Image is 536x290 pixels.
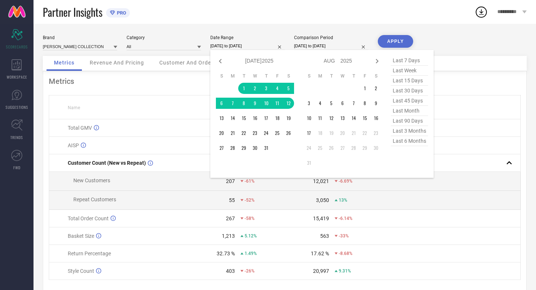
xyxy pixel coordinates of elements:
[283,113,294,124] td: Sat Jul 19 2025
[90,60,144,66] span: Revenue And Pricing
[210,35,285,40] div: Date Range
[326,142,337,154] td: Tue Aug 26 2025
[127,35,201,40] div: Category
[13,165,20,170] span: FWD
[320,233,329,239] div: 563
[326,113,337,124] td: Tue Aug 12 2025
[261,73,272,79] th: Thursday
[283,98,294,109] td: Sat Jul 12 2025
[337,98,348,109] td: Wed Aug 06 2025
[313,268,329,274] div: 20,997
[315,113,326,124] td: Mon Aug 11 2025
[272,98,283,109] td: Fri Jul 11 2025
[245,268,255,274] span: -26%
[249,83,261,94] td: Wed Jul 02 2025
[159,60,216,66] span: Customer And Orders
[303,98,315,109] td: Sun Aug 03 2025
[272,127,283,139] td: Fri Jul 25 2025
[245,251,257,256] span: 1.49%
[249,73,261,79] th: Wednesday
[370,98,382,109] td: Sat Aug 09 2025
[245,216,255,221] span: -58%
[359,127,370,139] td: Fri Aug 22 2025
[43,35,117,40] div: Brand
[238,98,249,109] td: Tue Jul 08 2025
[359,73,370,79] th: Friday
[391,126,428,136] span: last 3 months
[339,179,352,184] span: -6.69%
[229,197,235,203] div: 55
[68,250,111,256] span: Return Percentage
[370,73,382,79] th: Saturday
[359,83,370,94] td: Fri Aug 01 2025
[378,35,413,48] button: APPLY
[370,113,382,124] td: Sat Aug 16 2025
[68,233,94,239] span: Basket Size
[238,127,249,139] td: Tue Jul 22 2025
[238,83,249,94] td: Tue Jul 01 2025
[348,142,359,154] td: Thu Aug 28 2025
[315,142,326,154] td: Mon Aug 25 2025
[227,142,238,154] td: Mon Jul 28 2025
[475,5,488,19] div: Open download list
[216,57,225,66] div: Previous month
[216,113,227,124] td: Sun Jul 13 2025
[216,127,227,139] td: Sun Jul 20 2025
[216,142,227,154] td: Sun Jul 27 2025
[348,73,359,79] th: Thursday
[261,142,272,154] td: Thu Jul 31 2025
[283,73,294,79] th: Saturday
[326,98,337,109] td: Tue Aug 05 2025
[10,135,23,140] span: TRENDS
[339,198,347,203] span: 13%
[391,116,428,126] span: last 90 days
[294,42,368,50] input: Select comparison period
[370,83,382,94] td: Sat Aug 02 2025
[7,74,27,80] span: WORKSPACE
[348,98,359,109] td: Thu Aug 07 2025
[68,142,79,148] span: AISP
[339,233,349,239] span: -33%
[210,42,285,50] input: Select date range
[68,125,92,131] span: Total GMV
[68,105,80,110] span: Name
[370,142,382,154] td: Sat Aug 30 2025
[222,233,235,239] div: 1,213
[303,73,315,79] th: Sunday
[249,98,261,109] td: Wed Jul 09 2025
[226,178,235,184] div: 207
[73,196,116,202] span: Repeat Customers
[391,66,428,76] span: last week
[303,113,315,124] td: Sun Aug 10 2025
[249,127,261,139] td: Wed Jul 23 2025
[272,83,283,94] td: Fri Jul 04 2025
[54,60,74,66] span: Metrics
[303,127,315,139] td: Sun Aug 17 2025
[359,113,370,124] td: Fri Aug 15 2025
[391,76,428,86] span: last 15 days
[73,177,110,183] span: New Customers
[261,98,272,109] td: Thu Jul 10 2025
[311,250,329,256] div: 17.62 %
[272,113,283,124] td: Fri Jul 18 2025
[68,268,94,274] span: Style Count
[216,98,227,109] td: Sun Jul 06 2025
[245,179,255,184] span: -61%
[303,157,315,168] td: Sun Aug 31 2025
[261,127,272,139] td: Thu Jul 24 2025
[227,73,238,79] th: Monday
[49,77,521,86] div: Metrics
[216,73,227,79] th: Sunday
[316,197,329,203] div: 3,050
[315,73,326,79] th: Monday
[217,250,235,256] div: 32.73 %
[337,113,348,124] td: Wed Aug 13 2025
[227,127,238,139] td: Mon Jul 21 2025
[337,73,348,79] th: Wednesday
[348,113,359,124] td: Thu Aug 14 2025
[370,127,382,139] td: Sat Aug 23 2025
[391,106,428,116] span: last month
[68,160,146,166] span: Customer Count (New vs Repeat)
[391,56,428,66] span: last 7 days
[391,86,428,96] span: last 30 days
